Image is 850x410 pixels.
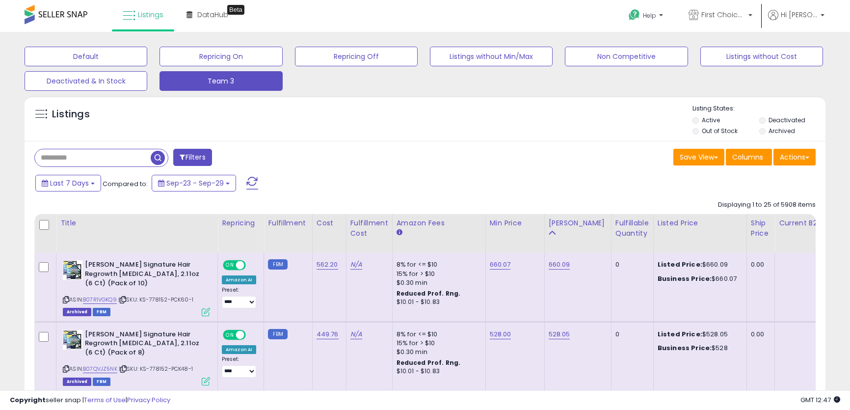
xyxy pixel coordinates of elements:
[93,378,110,386] span: FBM
[317,260,338,270] a: 562.20
[702,127,738,135] label: Out of Stock
[85,330,204,360] b: [PERSON_NAME] Signature Hair Regrowth [MEDICAL_DATA], 2.11oz (6 Ct) (Pack of 8)
[773,149,816,165] button: Actions
[658,260,739,269] div: $660.09
[490,329,511,339] a: 528.00
[268,329,287,339] small: FBM
[350,218,388,239] div: Fulfillment Cost
[673,149,724,165] button: Save View
[397,218,481,228] div: Amazon Fees
[658,218,743,228] div: Listed Price
[658,343,712,353] b: Business Price:
[159,71,282,91] button: Team 3
[159,47,282,66] button: Repricing On
[63,330,82,350] img: 51NnbmSVkYL._SL40_.jpg
[83,296,117,304] a: B07R1VGKQ9
[93,308,110,316] span: FBM
[397,278,478,287] div: $0.30 min
[549,218,607,228] div: [PERSON_NAME]
[615,260,646,269] div: 0
[658,329,702,339] b: Listed Price:
[700,47,823,66] button: Listings without Cost
[350,329,362,339] a: N/A
[565,47,688,66] button: Non Competitive
[197,10,228,20] span: DataHub
[751,260,767,269] div: 0.00
[152,175,236,191] button: Sep-23 - Sep-29
[615,218,649,239] div: Fulfillable Quantity
[227,5,244,15] div: Tooltip anchor
[549,260,570,270] a: 660.09
[119,365,193,373] span: | SKU: KS-778152-PCK48-1
[692,104,825,113] p: Listing States:
[397,330,478,339] div: 8% for <= $10
[25,71,147,91] button: Deactivated & In Stock
[490,260,511,270] a: 660.07
[658,344,739,353] div: $528
[769,127,795,135] label: Archived
[397,298,478,306] div: $10.01 - $10.83
[549,329,570,339] a: 528.05
[621,1,673,32] a: Help
[397,367,478,376] div: $10.01 - $10.83
[63,260,82,280] img: 51NnbmSVkYL._SL40_.jpg
[63,260,210,315] div: ASIN:
[658,274,712,283] b: Business Price:
[224,261,236,270] span: ON
[60,218,213,228] div: Title
[222,218,260,228] div: Repricing
[397,348,478,356] div: $0.30 min
[397,260,478,269] div: 8% for <= $10
[718,200,816,210] div: Displaying 1 to 25 of 5908 items
[244,261,260,270] span: OFF
[732,152,763,162] span: Columns
[800,395,840,405] span: 2025-10-7 12:47 GMT
[397,289,461,298] b: Reduced Prof. Rng.
[658,260,702,269] b: Listed Price:
[643,11,656,20] span: Help
[658,274,739,283] div: $660.07
[628,9,640,21] i: Get Help
[35,175,101,191] button: Last 7 Days
[63,330,210,384] div: ASIN:
[615,330,646,339] div: 0
[25,47,147,66] button: Default
[10,395,46,405] strong: Copyright
[63,308,91,316] span: Listings that have been deleted from Seller Central
[295,47,418,66] button: Repricing Off
[84,395,126,405] a: Terms of Use
[63,378,91,386] span: Listings that have been deleted from Seller Central
[222,345,256,354] div: Amazon AI
[83,365,117,373] a: B07QVJZ5NK
[701,10,745,20] span: First Choice Online
[317,218,342,228] div: Cost
[244,330,260,339] span: OFF
[10,396,170,405] div: seller snap | |
[222,287,256,309] div: Preset:
[658,330,739,339] div: $528.05
[222,356,256,378] div: Preset:
[768,10,824,32] a: Hi [PERSON_NAME]
[397,339,478,348] div: 15% for > $10
[224,330,236,339] span: ON
[85,260,204,290] b: [PERSON_NAME] Signature Hair Regrowth [MEDICAL_DATA], 2.11oz (6 Ct) (Pack of 10)
[127,395,170,405] a: Privacy Policy
[52,108,90,121] h5: Listings
[268,218,308,228] div: Fulfillment
[268,259,287,270] small: FBM
[430,47,553,66] button: Listings without Min/Max
[317,329,339,339] a: 449.76
[222,275,256,284] div: Amazon AI
[490,218,540,228] div: Min Price
[350,260,362,270] a: N/A
[702,116,720,124] label: Active
[726,149,772,165] button: Columns
[138,10,163,20] span: Listings
[118,296,193,303] span: | SKU: KS-778152-PCK60-1
[769,116,805,124] label: Deactivated
[166,178,224,188] span: Sep-23 - Sep-29
[751,330,767,339] div: 0.00
[397,270,478,278] div: 15% for > $10
[397,228,402,237] small: Amazon Fees.
[103,179,148,189] span: Compared to:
